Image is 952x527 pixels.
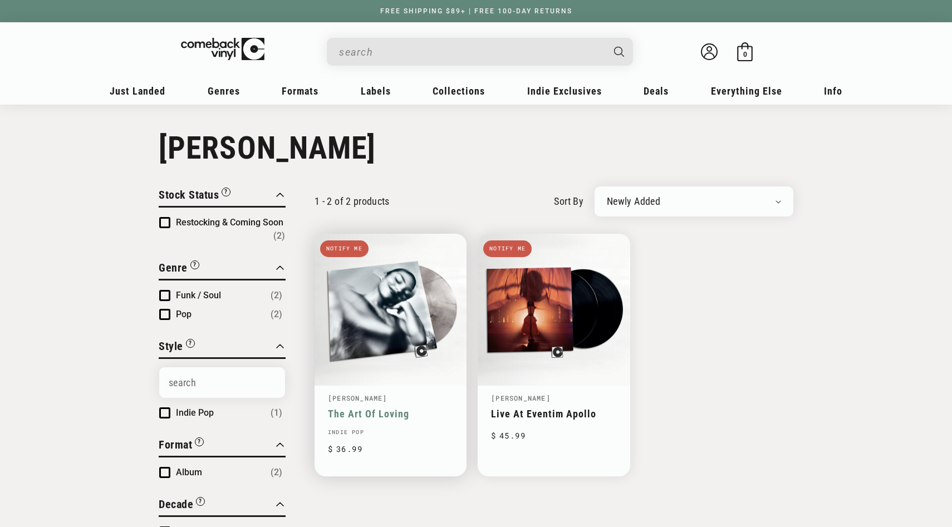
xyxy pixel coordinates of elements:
button: Search [605,38,635,66]
span: Number of products: (2) [271,308,282,321]
span: Genre [159,261,188,274]
p: 1 - 2 of 2 products [315,195,390,207]
a: Live At Eventim Apollo [491,408,616,420]
span: Funk / Soul [176,290,221,301]
button: Filter by Genre [159,259,199,279]
a: [PERSON_NAME] [328,393,387,402]
button: Filter by Format [159,436,204,456]
span: Indie Pop [176,407,214,418]
span: Number of products: (2) [273,229,285,243]
a: The Art Of Loving [328,408,453,420]
span: Info [824,85,842,97]
div: Search [327,38,633,66]
input: When autocomplete results are available use up and down arrows to review and enter to select [339,41,603,63]
span: 0 [743,50,747,58]
span: Number of products: (2) [271,466,282,479]
button: Filter by Decade [159,496,205,515]
a: [PERSON_NAME] [491,393,551,402]
span: Stock Status [159,188,219,201]
span: Just Landed [110,85,165,97]
span: Pop [176,309,192,319]
span: Deals [644,85,669,97]
span: Formats [282,85,318,97]
span: Album [176,467,202,477]
h1: [PERSON_NAME] [159,130,793,166]
span: Indie Exclusives [527,85,602,97]
button: Filter by Style [159,338,195,357]
span: Everything Else [711,85,782,97]
span: Decade [159,498,193,511]
span: Format [159,438,192,451]
input: Search Options [159,367,285,398]
span: Genres [208,85,240,97]
span: Style [159,339,183,353]
span: Number of products: (2) [271,289,282,302]
span: Restocking & Coming Soon [176,217,283,228]
span: Collections [433,85,485,97]
button: Filter by Stock Status [159,186,230,206]
a: FREE SHIPPING $89+ | FREE 100-DAY RETURNS [369,7,583,15]
span: Labels [361,85,391,97]
span: Number of products: (1) [271,406,282,420]
label: sort by [554,194,583,209]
